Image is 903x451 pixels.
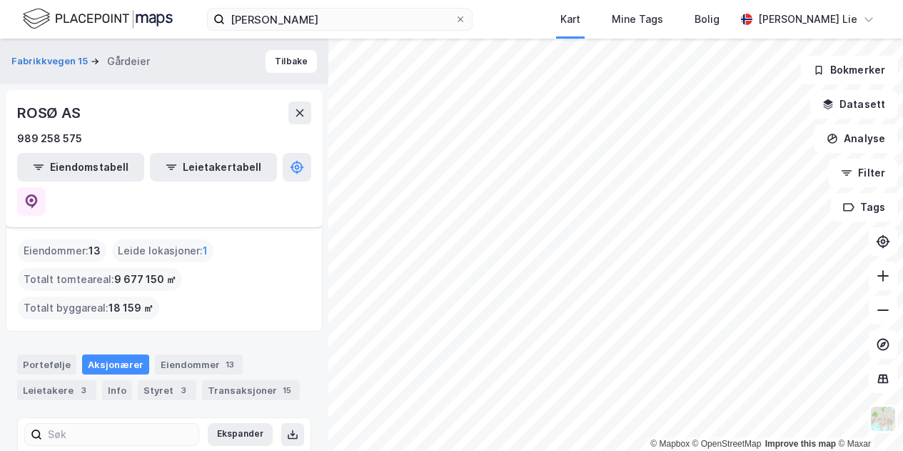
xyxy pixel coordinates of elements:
div: Info [102,380,132,400]
div: ROSØ AS [17,101,84,124]
div: 15 [280,383,294,397]
div: Totalt byggareal : [18,297,159,319]
div: Mine Tags [612,11,663,28]
div: 3 [176,383,191,397]
button: Tags [831,193,897,222]
button: Datasett [810,90,897,119]
button: Fabrikkvegen 15 [11,54,91,69]
div: Kontrollprogram for chat [832,382,903,451]
button: Analyse [814,124,897,153]
div: Gårdeier [107,53,150,70]
button: Filter [829,159,897,187]
input: Søk på adresse, matrikkel, gårdeiere, leietakere eller personer [225,9,455,30]
a: OpenStreetMap [692,439,762,449]
img: logo.f888ab2527a4732fd821a326f86c7f29.svg [23,6,173,31]
iframe: Chat Widget [832,382,903,451]
a: Mapbox [650,439,690,449]
button: Bokmerker [801,56,897,84]
div: Bolig [695,11,720,28]
button: Ekspander [208,423,273,446]
div: Leietakere [17,380,96,400]
div: Transaksjoner [202,380,300,400]
div: Eiendommer [155,355,243,375]
span: 9 677 150 ㎡ [114,271,176,288]
span: 13 [89,242,101,259]
span: 1 [203,242,208,259]
div: Eiendommer : [18,239,106,262]
div: Kart [560,11,580,28]
div: Portefølje [17,355,76,375]
button: Tilbake [266,50,317,73]
div: Leide lokasjoner : [112,239,213,262]
div: 13 [223,357,237,372]
div: Totalt tomteareal : [18,268,182,291]
div: 989 258 575 [17,130,82,147]
div: [PERSON_NAME] Lie [758,11,857,28]
a: Improve this map [765,439,836,449]
div: 3 [76,383,91,397]
span: 18 159 ㎡ [109,299,153,317]
input: Søk [42,424,198,445]
button: Eiendomstabell [17,153,144,182]
div: Aksjonærer [82,355,149,375]
button: Leietakertabell [150,153,277,182]
div: Styret [138,380,196,400]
